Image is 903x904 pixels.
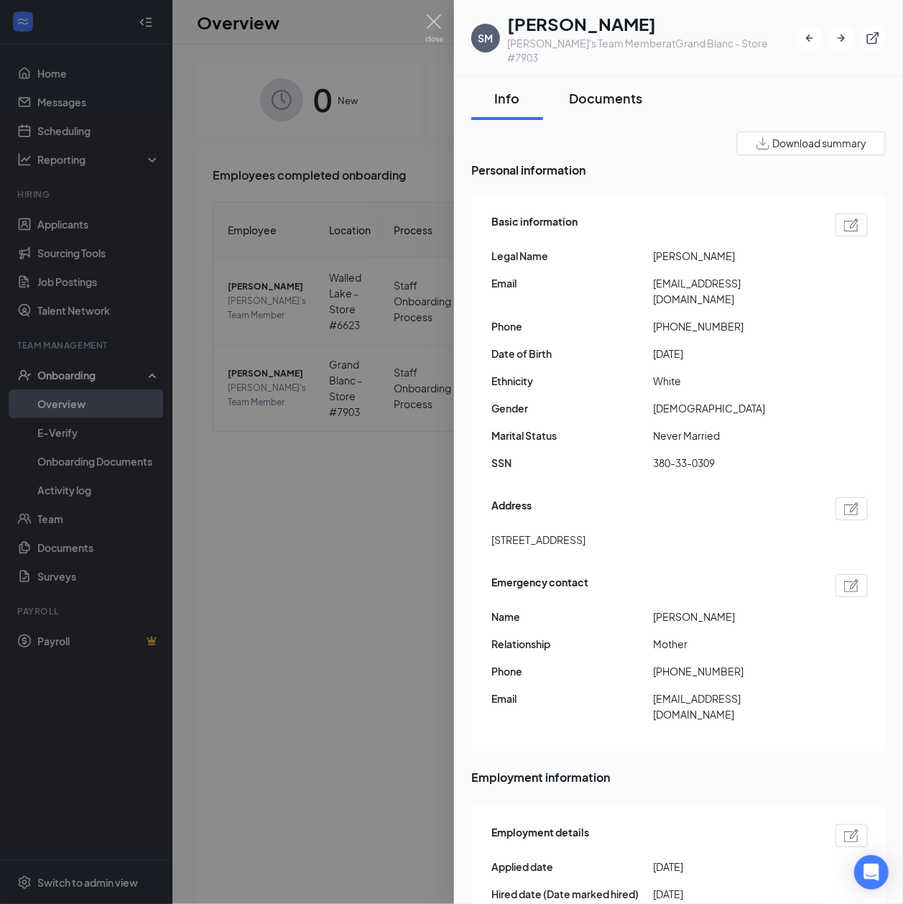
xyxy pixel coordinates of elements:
[653,859,815,875] span: [DATE]
[491,248,653,264] span: Legal Name
[653,428,815,443] span: Never Married
[491,859,653,875] span: Applied date
[507,11,797,36] h1: [PERSON_NAME]
[828,25,854,51] button: ArrowRight
[653,248,815,264] span: [PERSON_NAME]
[491,318,653,334] span: Phone
[491,373,653,389] span: Ethnicity
[491,532,585,548] span: [STREET_ADDRESS]
[491,886,653,902] span: Hired date (Date marked hired)
[491,400,653,416] span: Gender
[491,609,653,624] span: Name
[471,768,886,786] span: Employment information
[653,609,815,624] span: [PERSON_NAME]
[491,346,653,361] span: Date of Birth
[802,31,817,45] svg: ArrowLeftNew
[491,213,578,236] span: Basic information
[653,691,815,722] span: [EMAIL_ADDRESS][DOMAIN_NAME]
[491,497,532,520] span: Address
[491,636,653,652] span: Relationship
[653,886,815,902] span: [DATE]
[491,275,653,291] span: Email
[653,275,815,307] span: [EMAIL_ADDRESS][DOMAIN_NAME]
[486,89,529,107] div: Info
[491,691,653,706] span: Email
[471,161,886,179] span: Personal information
[737,132,886,155] button: Download summary
[507,36,797,65] div: [PERSON_NAME]'s Team Member at Grand Blanc - Store #7903
[491,663,653,679] span: Phone
[653,636,815,652] span: Mother
[797,25,823,51] button: ArrowLeftNew
[653,318,815,334] span: [PHONE_NUMBER]
[854,855,889,890] div: Open Intercom Messenger
[491,455,653,471] span: SSN
[653,346,815,361] span: [DATE]
[653,373,815,389] span: White
[491,428,653,443] span: Marital Status
[569,89,642,107] div: Documents
[866,31,880,45] svg: ExternalLink
[653,400,815,416] span: [DEMOGRAPHIC_DATA]
[653,455,815,471] span: 380-33-0309
[491,574,588,597] span: Emergency contact
[491,824,589,847] span: Employment details
[478,31,494,45] div: SM
[860,25,886,51] button: ExternalLink
[772,136,866,151] span: Download summary
[834,31,848,45] svg: ArrowRight
[653,663,815,679] span: [PHONE_NUMBER]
